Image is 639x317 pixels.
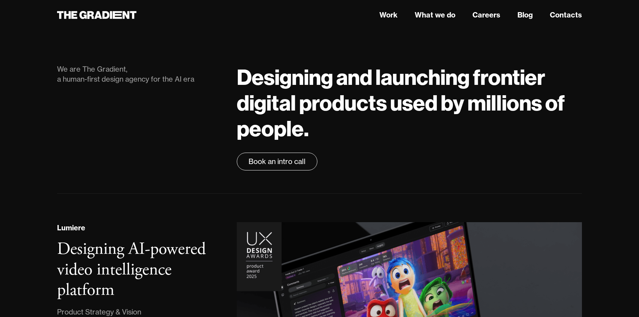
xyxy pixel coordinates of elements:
h3: Designing AI-powered video intelligence platform [57,238,206,301]
div: Lumiere [57,223,85,233]
a: Work [379,10,398,20]
a: Contacts [550,10,582,20]
a: Careers [472,10,500,20]
a: What we do [415,10,455,20]
a: Book an intro call [237,153,317,170]
h1: Designing and launching frontier digital products used by millions of people. [237,64,582,141]
div: We are The Gradient, a human-first design agency for the AI era [57,64,223,84]
a: Blog [517,10,533,20]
